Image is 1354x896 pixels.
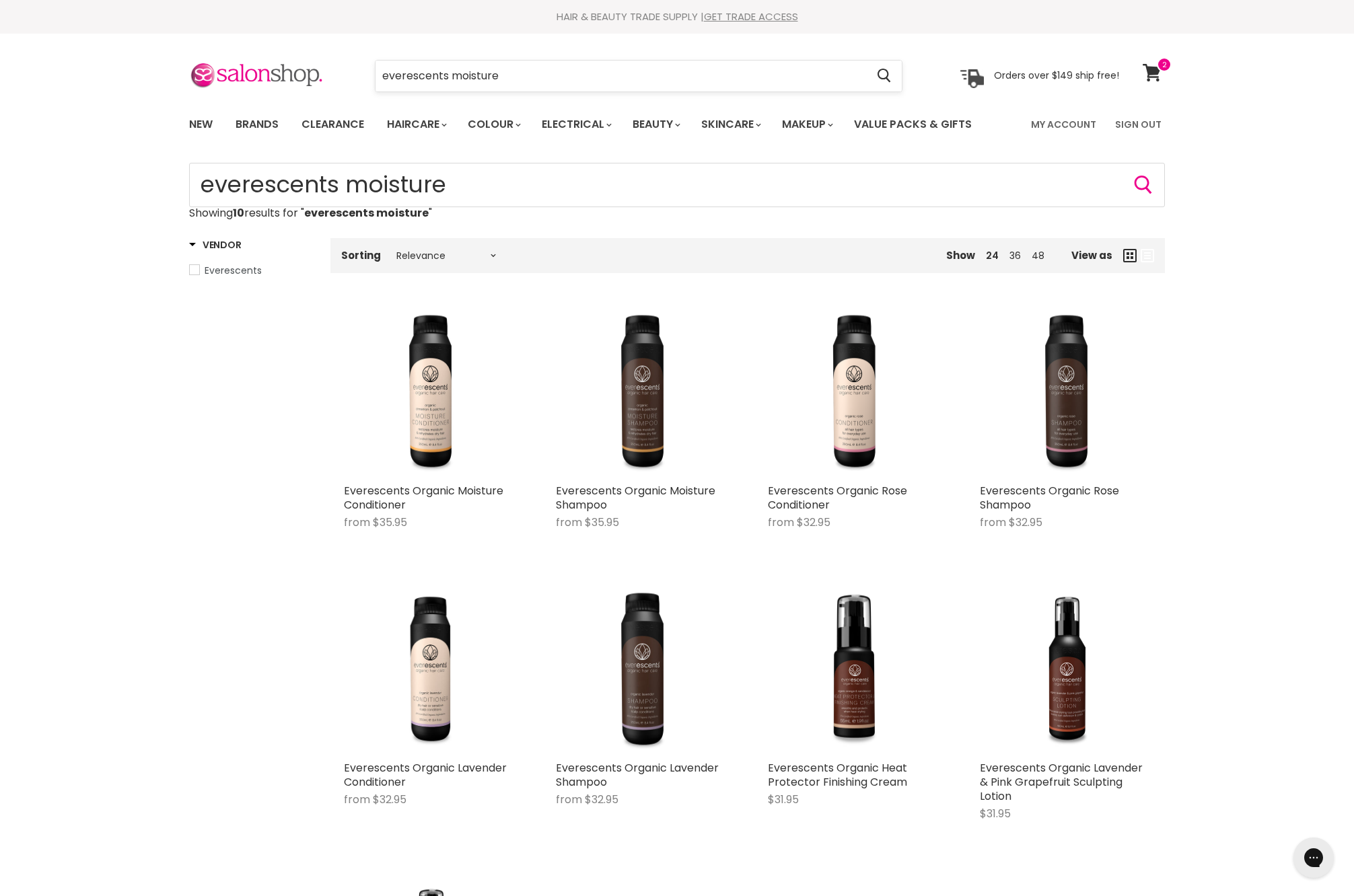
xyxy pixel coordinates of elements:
[189,263,314,278] a: Everescents
[189,238,241,252] h3: Vendor
[1071,250,1112,261] span: View as
[556,305,727,477] img: Everescents Organic Moisture Shampoo
[556,760,719,790] a: Everescents Organic Lavender Shampoo
[341,250,381,261] label: Sorting
[866,61,902,91] button: Search
[768,792,799,807] span: $31.95
[768,760,907,790] a: Everescents Organic Heat Protector Finishing Cream
[376,61,866,91] input: Search
[1009,249,1021,262] a: 36
[585,792,618,807] span: $32.95
[344,515,370,530] span: from
[348,583,511,754] img: Everescents Organic Lavender Conditioner
[691,110,769,139] a: Skincare
[1009,515,1042,530] span: $32.95
[189,163,1165,207] input: Search
[768,305,939,477] img: Everescents Organic Rose Conditioner
[304,205,429,221] strong: everescents moisture
[980,515,1006,530] span: from
[225,110,289,139] a: Brands
[344,760,507,790] a: Everescents Organic Lavender Conditioner
[797,515,830,530] span: $32.95
[768,483,907,513] a: Everescents Organic Rose Conditioner
[205,264,262,277] span: Everescents
[980,760,1143,804] a: Everescents Organic Lavender & Pink Grapefruit Sculpting Lotion
[986,249,999,262] a: 24
[172,10,1182,24] div: HAIR & BEAUTY TRADE SUPPLY |
[1107,110,1170,139] a: Sign Out
[291,110,374,139] a: Clearance
[556,792,582,807] span: from
[179,105,1003,144] ul: Main menu
[772,110,841,139] a: Makeup
[458,110,529,139] a: Colour
[704,9,798,24] a: GET TRADE ACCESS
[556,515,582,530] span: from
[980,483,1119,513] a: Everescents Organic Rose Shampoo
[556,583,727,754] img: Everescents Organic Lavender Shampoo
[233,205,244,221] strong: 10
[622,110,688,139] a: Beauty
[946,248,975,262] span: Show
[373,515,407,530] span: $35.95
[768,583,939,754] img: Everescents Organic Heat Protector Finishing Cream
[179,110,223,139] a: New
[556,483,715,513] a: Everescents Organic Moisture Shampoo
[768,515,794,530] span: from
[585,515,619,530] span: $35.95
[994,69,1119,81] p: Orders over $149 ship free!
[844,110,982,139] a: Value Packs & Gifts
[344,792,370,807] span: from
[344,583,515,754] a: Everescents Organic Lavender Conditioner
[1023,110,1104,139] a: My Account
[980,305,1151,477] a: Everescents Organic Rose Shampoo
[532,110,620,139] a: Electrical
[344,305,515,477] a: Everescents Organic Moisture Conditioner
[980,806,1011,821] span: $31.95
[980,583,1151,754] img: Everescents Organic Lavender & Pink Grapefruit Sculpting Lotion
[375,60,902,92] form: Product
[189,207,1165,219] p: Showing results for " "
[1287,833,1341,883] iframe: Gorgias live chat messenger
[172,105,1182,144] nav: Main
[189,163,1165,207] form: Product
[373,792,406,807] span: $32.95
[1133,174,1154,196] button: Search
[1032,249,1044,262] a: 48
[377,110,455,139] a: Haircare
[344,483,503,513] a: Everescents Organic Moisture Conditioner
